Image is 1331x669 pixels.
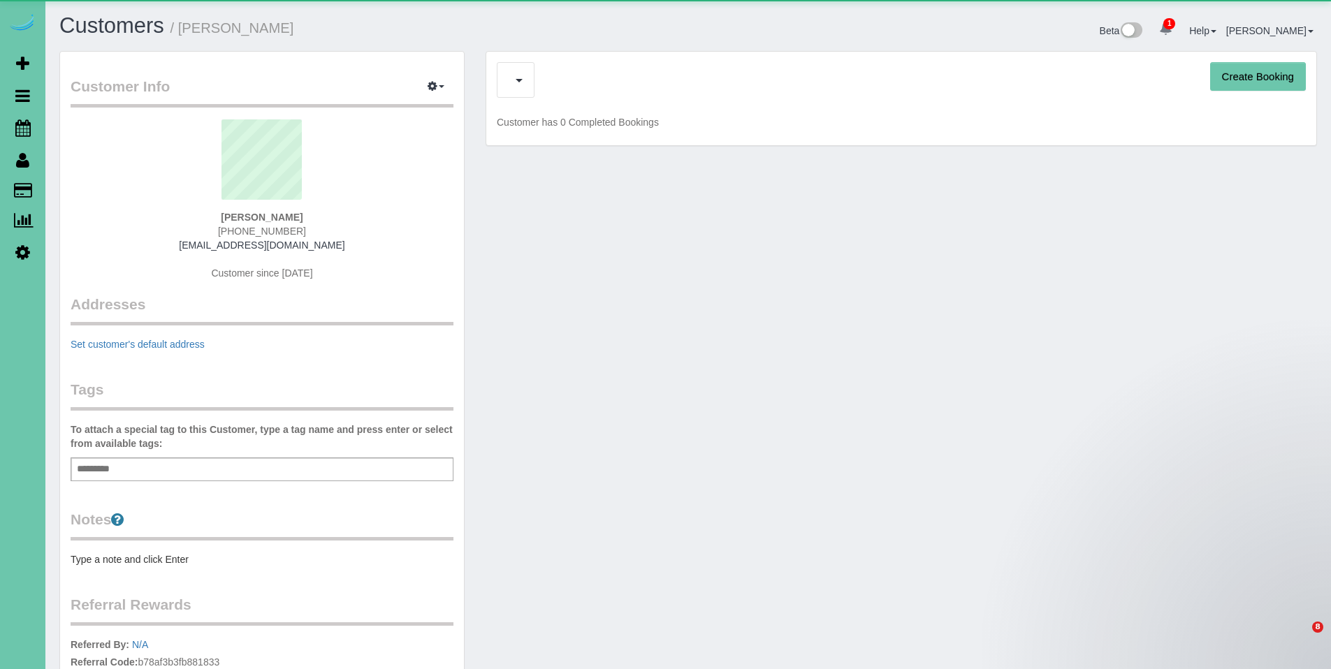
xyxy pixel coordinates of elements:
[211,267,312,279] span: Customer since [DATE]
[71,594,453,626] legend: Referral Rewards
[1119,22,1142,41] img: New interface
[132,639,148,650] a: N/A
[1210,62,1306,91] button: Create Booking
[497,115,1306,129] p: Customer has 0 Completed Bookings
[71,509,453,541] legend: Notes
[1312,622,1323,633] span: 8
[71,379,453,411] legend: Tags
[8,14,36,34] img: Automaid Logo
[71,638,129,652] label: Referred By:
[1152,14,1179,45] a: 1
[71,422,453,450] label: To attach a special tag to this Customer, type a tag name and press enter or select from availabl...
[1100,25,1143,36] a: Beta
[71,339,205,350] a: Set customer's default address
[1226,25,1314,36] a: [PERSON_NAME]
[179,240,344,251] a: [EMAIL_ADDRESS][DOMAIN_NAME]
[71,76,453,108] legend: Customer Info
[170,20,294,36] small: / [PERSON_NAME]
[1189,25,1216,36] a: Help
[1283,622,1317,655] iframe: Intercom live chat
[218,226,306,237] span: [PHONE_NUMBER]
[71,655,138,669] label: Referral Code:
[71,552,453,566] pre: Type a note and click Enter
[59,13,164,38] a: Customers
[1163,18,1175,29] span: 1
[221,212,303,223] strong: [PERSON_NAME]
